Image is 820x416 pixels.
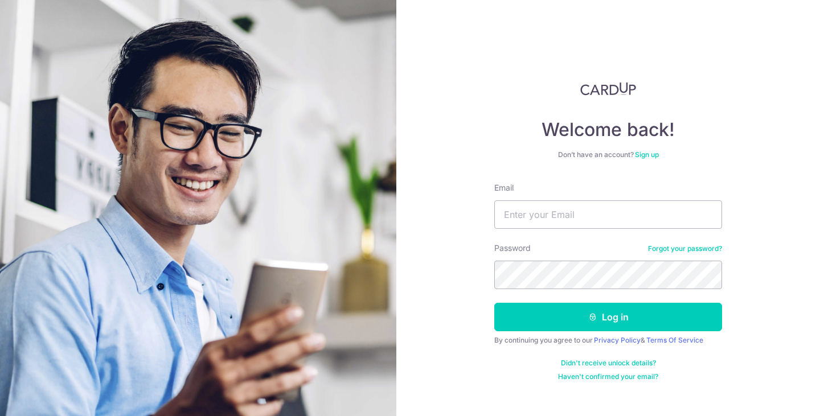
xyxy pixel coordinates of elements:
[494,118,722,141] h4: Welcome back!
[494,336,722,345] div: By continuing you agree to our &
[580,82,636,96] img: CardUp Logo
[594,336,641,344] a: Privacy Policy
[494,150,722,159] div: Don’t have an account?
[494,182,514,193] label: Email
[635,150,659,159] a: Sign up
[494,242,531,254] label: Password
[494,200,722,229] input: Enter your Email
[648,244,722,253] a: Forgot your password?
[561,359,656,368] a: Didn't receive unlock details?
[494,303,722,331] button: Log in
[558,372,658,381] a: Haven't confirmed your email?
[646,336,703,344] a: Terms Of Service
